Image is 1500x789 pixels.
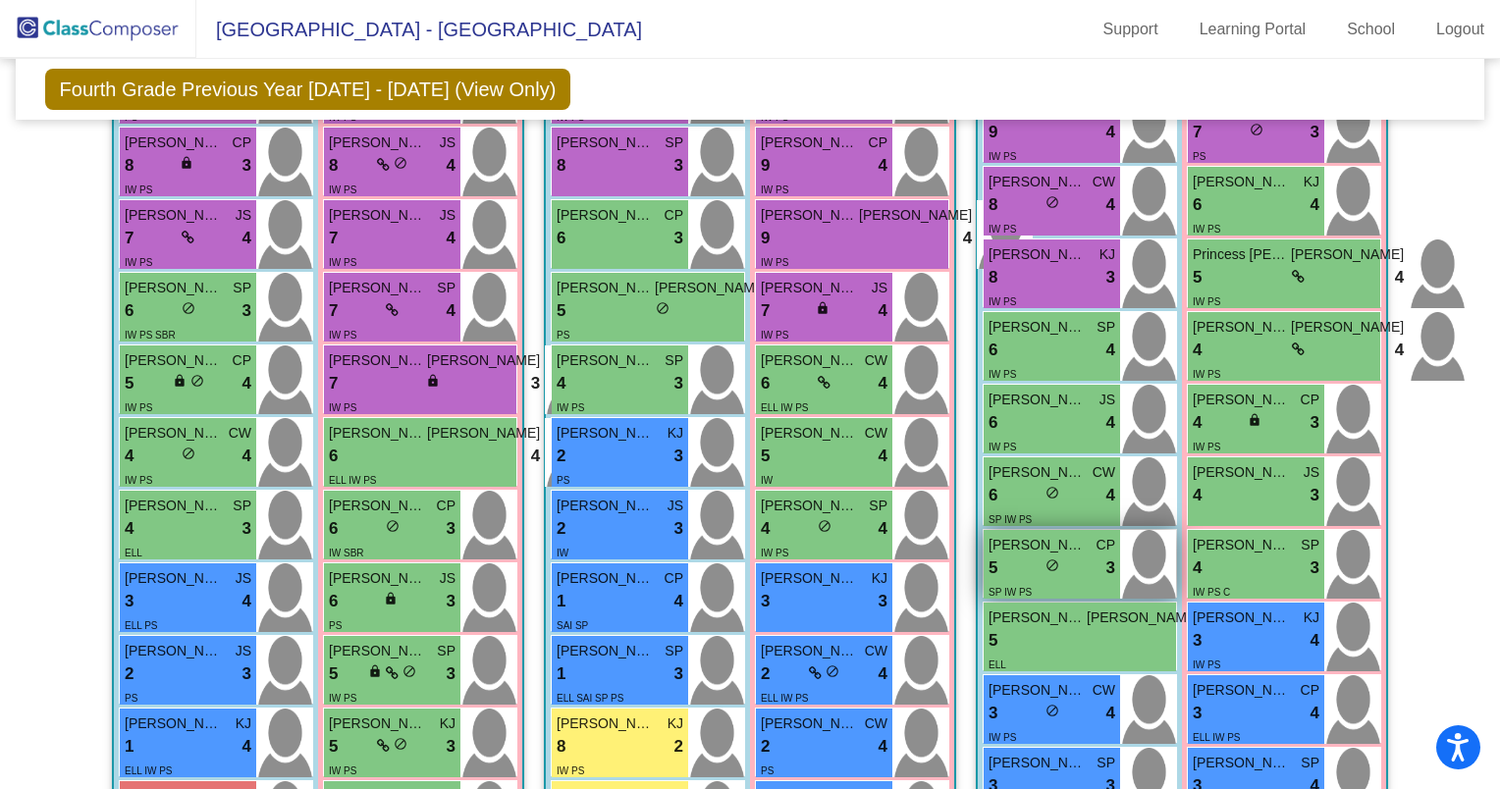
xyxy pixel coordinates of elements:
span: [PERSON_NAME] [125,350,223,371]
span: 4 [447,226,455,251]
span: CP [233,350,251,371]
span: [PERSON_NAME] [557,713,655,734]
span: IW PS [125,184,152,195]
span: 4 [1311,192,1319,218]
span: JS [440,568,455,589]
span: KJ [1099,244,1115,265]
span: [PERSON_NAME] [989,680,1087,701]
span: [PERSON_NAME] [125,713,223,734]
span: [PERSON_NAME] [557,350,655,371]
span: CW [1093,462,1115,483]
span: 8 [557,734,565,760]
span: 4 [1106,192,1115,218]
span: 3 [879,589,887,614]
span: 4 [1193,338,1202,363]
span: 5 [1193,265,1202,290]
span: 2 [557,516,565,542]
span: PS [761,765,774,776]
span: IW PS [329,112,356,123]
span: 4 [1193,555,1202,581]
span: 3 [447,516,455,542]
span: 7 [1193,120,1202,145]
span: IW PS [329,330,356,341]
a: Logout [1420,14,1500,45]
span: 4 [1106,483,1115,508]
span: [PERSON_NAME] [329,641,427,661]
span: 3 [447,661,455,687]
span: 4 [879,444,887,469]
span: [GEOGRAPHIC_DATA] - [GEOGRAPHIC_DATA] [196,14,642,45]
span: JS [236,641,251,661]
span: IW PS [761,112,788,123]
span: IW PS [761,330,788,341]
a: Learning Portal [1184,14,1322,45]
span: [PERSON_NAME] [PERSON_NAME] [989,607,1087,628]
span: 4 [557,371,565,396]
span: [PERSON_NAME] [655,278,768,298]
span: do_not_disturb_alt [394,156,407,170]
span: [PERSON_NAME] [329,132,427,153]
span: IW PS [989,224,1016,235]
span: 6 [989,483,997,508]
span: PS [557,475,569,486]
span: CW [865,423,887,444]
span: lock [1248,413,1261,427]
span: [PERSON_NAME] [1291,244,1404,265]
span: 6 [329,516,338,542]
span: 2 [557,444,565,469]
span: [PERSON_NAME] [PERSON_NAME] [125,496,223,516]
span: 3 [674,661,683,687]
span: 4 [879,153,887,179]
span: IW PS [1193,224,1220,235]
span: [PERSON_NAME] [557,496,655,516]
span: 1 [557,661,565,687]
span: 1 [557,589,565,614]
span: 4 [242,589,251,614]
span: [PERSON_NAME] [989,172,1087,192]
span: [PERSON_NAME] [1291,317,1404,338]
span: [PERSON_NAME] De Los [PERSON_NAME] [1193,680,1291,701]
span: 7 [761,298,770,324]
span: CP [233,132,251,153]
a: Support [1088,14,1174,45]
span: IW PS [329,257,356,268]
span: do_not_disturb_alt [818,519,831,533]
span: JS [1304,462,1319,483]
span: 3 [1311,410,1319,436]
span: IW PS [1193,369,1220,380]
span: IW PS [989,442,1016,452]
span: KJ [440,713,455,734]
span: JS [440,205,455,226]
span: IW PS [1193,296,1220,307]
span: 7 [329,226,338,251]
span: ELL IW PS [761,693,809,704]
span: KJ [872,568,887,589]
span: do_not_disturb_alt [394,737,407,751]
span: [PERSON_NAME] [989,317,1087,338]
span: [PERSON_NAME] [125,568,223,589]
span: ELL IW PS [125,765,173,776]
span: do_not_disturb_alt [1045,195,1059,209]
span: 3 [531,371,540,396]
span: SP [665,132,683,153]
span: 9 [989,120,997,145]
span: 1 [125,734,134,760]
span: IW PS C [1193,587,1230,598]
span: [PERSON_NAME] [1193,172,1291,192]
span: do_not_disturb_alt [1250,123,1263,136]
span: 5 [989,628,997,654]
span: CW [1093,680,1115,701]
span: 5 [329,661,338,687]
span: 6 [989,410,997,436]
span: 8 [557,153,565,179]
span: 8 [989,265,997,290]
span: 4 [242,444,251,469]
span: 4 [879,371,887,396]
span: JS [668,496,683,516]
span: SP [665,350,683,371]
span: 3 [674,371,683,396]
span: SP IW PS [989,514,1032,525]
span: [PERSON_NAME] [125,278,223,298]
span: 4 [963,226,972,251]
span: KJ [236,713,251,734]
